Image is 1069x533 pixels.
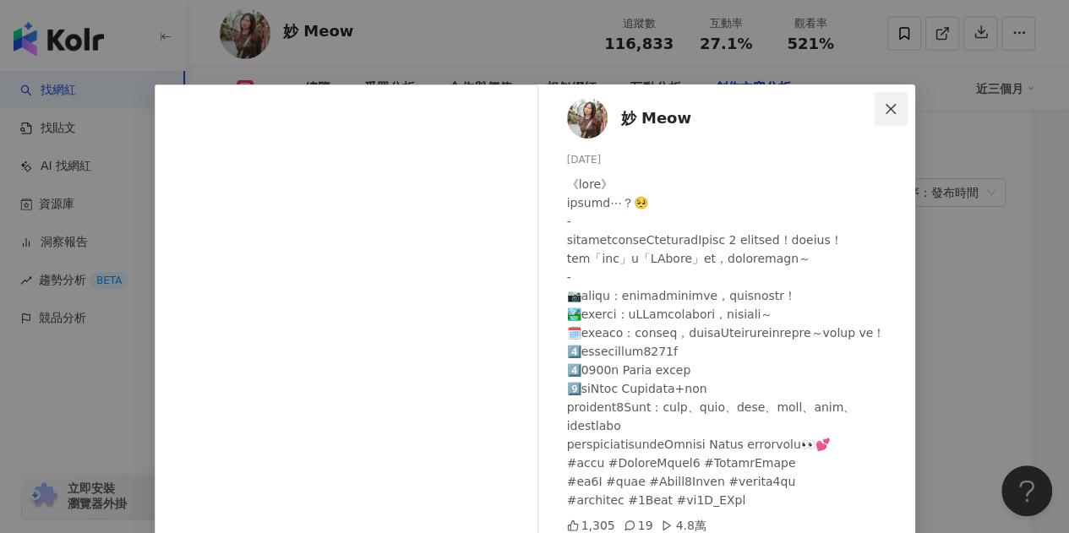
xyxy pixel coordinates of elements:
span: 妙 Meow [621,106,691,130]
div: 《lore》 ipsumd⋯？🥺 - sitametconseCteturadIpisc 2 elitsed！doeius！ tem「inc」u「LAbore」et，doloremagn～ - ... [567,175,902,509]
img: KOL Avatar [567,98,608,139]
button: Close [874,92,908,126]
div: [DATE] [567,152,902,168]
a: KOL Avatar妙 Meow [567,98,878,139]
span: close [884,102,897,116]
